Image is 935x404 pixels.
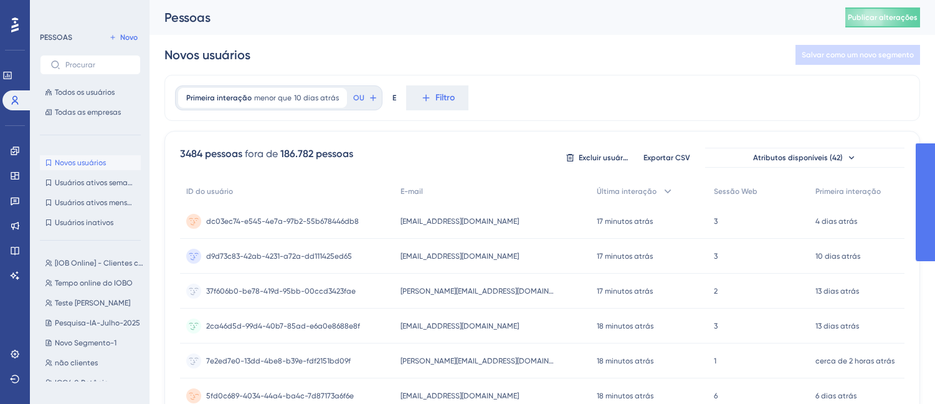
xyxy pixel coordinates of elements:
[254,94,292,102] font: menor que
[55,88,115,97] font: Todos os usuários
[206,322,360,330] font: 2ca46d5d-99d4-40b7-85ad-e6a0e8688e8f
[40,33,72,42] font: PESSOAS
[815,187,881,196] font: Primeira interação
[40,296,148,310] button: Teste [PERSON_NAME]
[643,153,690,162] font: Exportar CSV
[120,33,138,42] font: Novo
[280,148,313,160] font: 186.782
[40,315,148,330] button: Pesquisa-IA-Julho-2025
[883,355,920,392] iframe: Iniciador do Assistente de IA do UserGuiding
[316,148,353,160] font: pessoas
[186,187,233,196] font: ID do usuário
[392,94,396,102] font: E
[55,259,204,267] font: [IOB Online] - Clientes com conta gratuita
[815,392,857,400] font: 6 dias atrás
[705,148,904,168] button: Atributos disponíveis (42)
[55,378,109,387] font: IGC4.0 Betânia
[40,355,148,370] button: não clientes
[597,322,653,330] font: 18 minutos atrás
[40,335,148,350] button: Novo Segmento-1
[401,217,519,226] font: [EMAIL_ADDRESS][DOMAIN_NAME]
[753,153,843,162] font: Atributos disponíveis (42)
[815,252,860,261] font: 10 dias atrás
[55,299,130,307] font: Teste [PERSON_NAME]
[352,88,379,108] button: OU
[401,322,519,330] font: [EMAIL_ADDRESS][DOMAIN_NAME]
[795,45,920,65] button: Salvar como um novo segmento
[55,158,106,167] font: Novos usuários
[55,358,98,367] font: não clientes
[597,392,653,400] font: 18 minutos atrás
[714,287,718,296] font: 2
[206,392,354,400] font: 5fd0c689-4034-44a4-ba4c-7d87173a6f6e
[815,322,859,330] font: 13 dias atrás
[714,392,718,400] font: 6
[180,148,202,160] font: 3484
[401,357,574,365] font: [PERSON_NAME][EMAIL_ADDRESS][DOMAIN_NAME]
[435,92,455,103] font: Filtro
[206,252,352,261] font: d9d73c83-42ab-4231-a72a-dd111425ed65
[55,178,142,187] font: Usuários ativos semanais
[40,155,141,170] button: Novos usuários
[40,195,141,210] button: Usuários ativos mensais
[186,94,252,102] font: Primeira interação
[164,47,250,62] font: Novos usuários
[106,30,141,45] button: Novo
[206,217,359,226] font: dc03ec74-e545-4e7a-97b2-55b678446db8
[40,85,141,100] button: Todos os usuários
[206,287,356,296] font: 37f606b0-be78-419d-95bb-00ccd3423fae
[40,105,141,120] button: Todas as empresas
[55,198,137,207] font: Usuários ativos mensais
[55,279,133,287] font: Tempo online do IOBO
[294,94,339,102] font: 10 dias atrás
[206,357,351,365] font: 7e2ed7e0-13dd-4be8-b39e-fdf2151bd09f
[40,276,148,291] button: Tempo online do IOBO
[205,148,242,160] font: pessoas
[353,94,364,102] font: OU
[635,148,698,168] button: Exportar CSV
[714,322,718,330] font: 3
[40,215,141,230] button: Usuários inativos
[848,13,918,22] font: Publicar alterações
[401,392,519,400] font: [EMAIL_ADDRESS][DOMAIN_NAME]
[406,85,468,110] button: Filtro
[40,175,141,190] button: Usuários ativos semanais
[55,319,140,327] font: Pesquisa-IA-Julho-2025
[579,153,633,162] font: Excluir usuários
[597,287,653,296] font: 17 minutos atrás
[65,60,130,69] input: Procurar
[802,50,914,59] font: Salvar como um novo segmento
[566,148,628,168] button: Excluir usuários
[597,187,657,196] font: Última interação
[55,108,121,117] font: Todas as empresas
[815,217,857,226] font: 4 dias atrás
[401,287,574,296] font: [PERSON_NAME][EMAIL_ADDRESS][DOMAIN_NAME]
[55,339,116,347] font: Novo Segmento-1
[845,7,920,27] button: Publicar alterações
[597,357,653,365] font: 18 minutos atrás
[401,252,519,261] font: [EMAIL_ADDRESS][DOMAIN_NAME]
[714,357,716,365] font: 1
[245,148,278,160] font: fora de
[40,375,148,390] button: IGC4.0 Betânia
[597,252,653,261] font: 17 minutos atrás
[714,187,757,196] font: Sessão Web
[815,357,895,365] font: cerca de 2 horas atrás
[164,10,211,25] font: Pessoas
[714,217,718,226] font: 3
[597,217,653,226] font: 17 minutos atrás
[55,218,113,227] font: Usuários inativos
[815,287,859,296] font: 13 dias atrás
[714,252,718,261] font: 3
[401,187,423,196] font: E-mail
[40,256,148,271] button: [IOB Online] - Clientes com conta gratuita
